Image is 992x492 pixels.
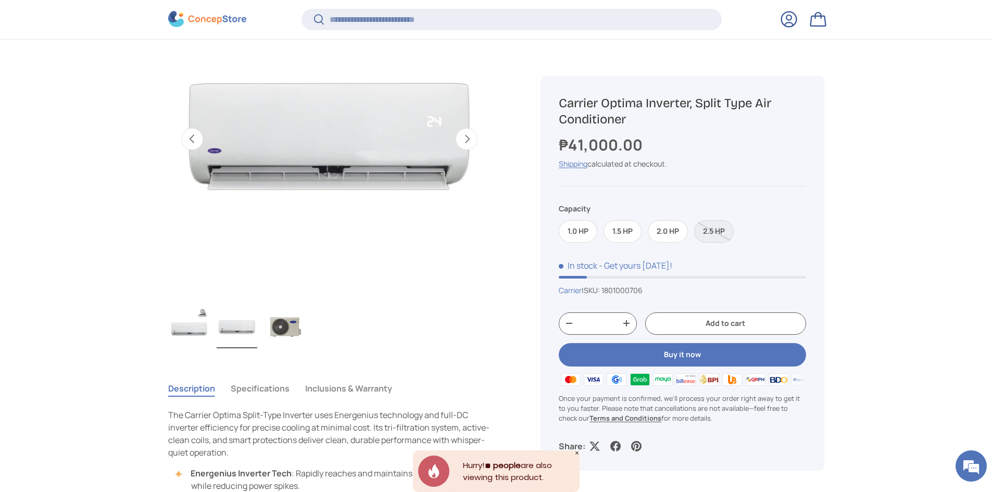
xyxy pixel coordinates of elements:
[217,307,257,348] img: carrier-optima-1.00hp-split-type-inverter-indoor-aircon-unit-full-view-concepstore
[574,450,580,456] div: Close
[651,372,674,387] img: maya
[22,131,182,236] span: We are offline. Please leave us a message.
[169,307,209,348] img: Carrier Optima Inverter, Split Type Air Conditioner
[265,307,305,348] img: carrier-optima-1.00hp-split-type-inverter-outdoor-aircon-unit-full-view-concepstore
[171,5,196,30] div: Minimize live chat window
[599,260,672,271] p: - Get yours [DATE]!
[168,376,215,400] button: Description
[721,372,744,387] img: ubp
[605,372,628,387] img: gcash
[179,467,491,492] li: : Rapidly reaches and maintains set temperature while reducing power spikes.
[559,440,585,453] p: Share:
[559,134,645,155] strong: ₱41,000.00
[559,260,597,271] span: In stock
[153,321,189,335] em: Submit
[694,220,734,243] label: Sold out
[767,372,790,387] img: bdo
[5,284,198,321] textarea: Type your message and click 'Submit'
[601,285,643,295] span: 1801000706
[305,376,392,400] button: Inclusions & Warranty
[790,372,813,387] img: metrobank
[168,409,489,458] span: The Carrier Optima Split-Type Inverter uses Energenius technology and full-DC inverter efficiency...
[628,372,651,387] img: grabpay
[582,285,643,295] span: |
[559,343,806,367] button: Buy it now
[645,312,806,335] button: Add to cart
[674,372,697,387] img: billease
[168,11,246,28] img: ConcepStore
[589,414,661,423] a: Terms and Conditions
[559,372,582,387] img: master
[584,285,600,295] span: SKU:
[559,159,587,169] a: Shipping
[231,376,290,400] button: Specifications
[582,372,605,387] img: visa
[559,95,806,128] h1: Carrier Optima Inverter, Split Type Air Conditioner
[54,58,175,72] div: Leave a message
[559,204,591,215] legend: Capacity
[559,285,582,295] a: Carrier
[559,159,806,170] div: calculated at checkout.
[559,394,806,424] p: Once your payment is confirmed, we'll process your order right away to get it to you faster. Plea...
[698,372,721,387] img: bpi
[744,372,767,387] img: qrph
[191,468,292,479] strong: Energenius Inverter Tech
